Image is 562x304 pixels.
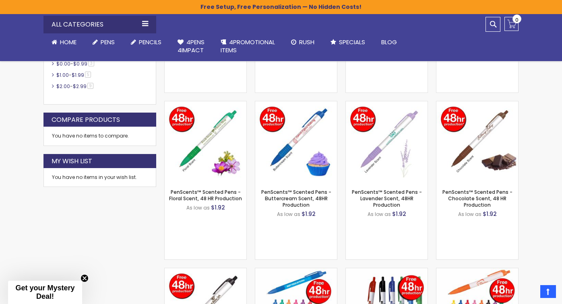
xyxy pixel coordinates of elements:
[87,83,93,89] span: 9
[56,83,70,90] span: $2.00
[261,189,331,208] a: PenScents™ Scented Pens - Buttercream Scent, 48HR Production
[221,38,275,54] span: 4PROMOTIONAL ITEMS
[54,72,94,78] a: $1.00-$1.995
[442,189,512,208] a: PenScents™ Scented Pens - Chocolate Scent, 48 HR Production
[515,16,519,24] span: 0
[178,38,205,54] span: 4Pens 4impact
[52,115,120,124] strong: Compare Products
[56,72,69,78] span: $1.00
[352,189,422,208] a: PenScents™ Scented Pens - Lavender Scent, 48HR Production
[54,60,97,67] a: $0.00-$0.993
[165,268,246,275] a: PenScents™ Scented Pens - Coffee Scent, 48 HR Production
[43,16,156,33] div: All Categories
[277,211,300,218] span: As low as
[165,101,246,108] a: PenScents™ Scented Pens - Floral Scent, 48 HR Production
[73,60,87,67] span: $0.99
[81,274,89,282] button: Close teaser
[213,33,283,60] a: 4PROMOTIONALITEMS
[15,284,74,300] span: Get your Mystery Deal!
[458,211,481,218] span: As low as
[436,101,518,183] img: PenScents™ Scented Pens - Chocolate Scent, 48 HR Production
[52,174,148,181] div: You have no items in your wish list.
[88,60,94,66] span: 3
[60,38,76,46] span: Home
[211,203,225,212] span: $1.92
[52,157,92,166] strong: My Wish List
[255,101,337,108] a: PenScents™ Scented Pens - Buttercream Scent, 48HR Production
[436,101,518,108] a: PenScents™ Scented Pens - Chocolate Scent, 48 HR Production
[392,210,406,218] span: $1.92
[346,101,428,183] img: PenScents™ Scented Pens - Lavender Scent, 48HR Production
[85,72,91,78] span: 5
[346,268,428,275] a: The Codorus RePen™ USA Recycled Water Bottle (rPET) Pen - 48-Hr Production
[483,210,497,218] span: $1.92
[101,38,115,46] span: Pens
[540,285,556,298] a: Top
[339,38,365,46] span: Specials
[255,268,337,275] a: Monarch-T Translucent Wide Click Ballpoint Pen - 48-Hr Production
[123,33,169,51] a: Pencils
[368,211,391,218] span: As low as
[54,83,96,90] a: $2.00-$2.999
[165,101,246,183] img: PenScents™ Scented Pens - Floral Scent, 48 HR Production
[322,33,373,51] a: Specials
[299,38,314,46] span: Rush
[139,38,161,46] span: Pencils
[283,33,322,51] a: Rush
[373,33,405,51] a: Blog
[436,268,518,275] a: Monarch-G Grip Wide Click Ballpoint White Body Barrel Pen - 48-Hr Production
[255,101,337,183] img: PenScents™ Scented Pens - Buttercream Scent, 48HR Production
[43,33,85,51] a: Home
[169,33,213,60] a: 4Pens4impact
[169,189,242,202] a: PenScents™ Scented Pens - Floral Scent, 48 HR Production
[8,281,82,304] div: Get your Mystery Deal!Close teaser
[43,127,156,146] div: You have no items to compare.
[56,60,70,67] span: $0.00
[85,33,123,51] a: Pens
[504,17,519,31] a: 0
[346,101,428,108] a: PenScents™ Scented Pens - Lavender Scent, 48HR Production
[186,204,210,211] span: As low as
[72,72,84,78] span: $1.99
[381,38,397,46] span: Blog
[73,83,87,90] span: $2.99
[302,210,316,218] span: $1.92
